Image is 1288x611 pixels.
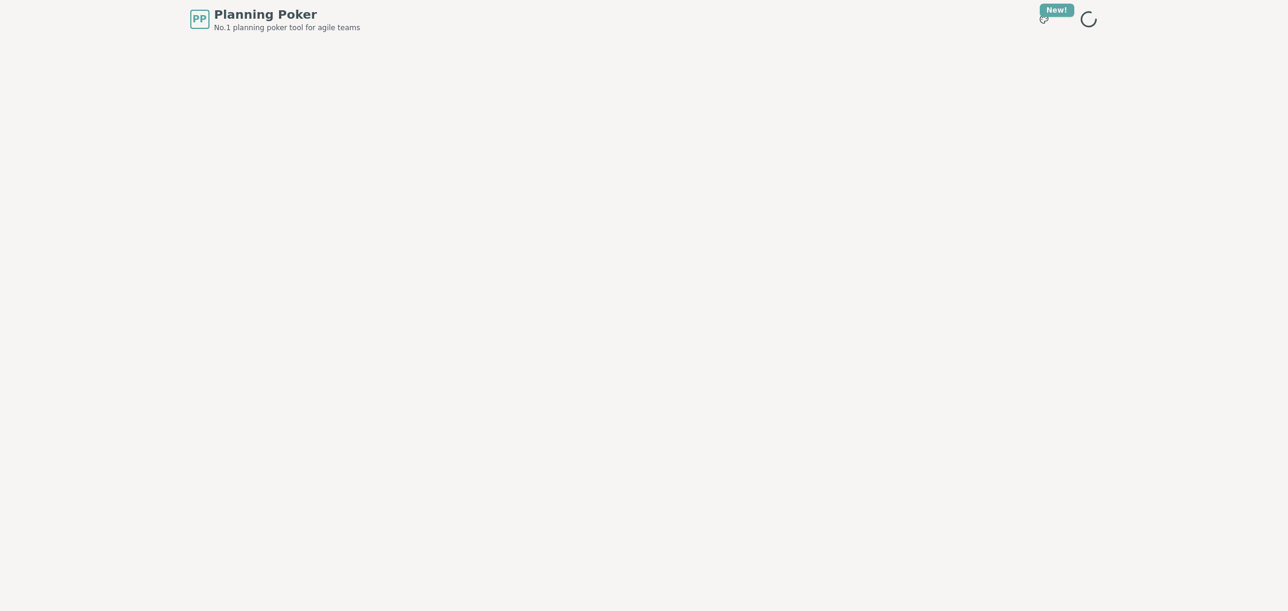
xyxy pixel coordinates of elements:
span: No.1 planning poker tool for agile teams [214,23,360,33]
a: PPPlanning PokerNo.1 planning poker tool for agile teams [190,6,360,33]
div: New! [1040,4,1074,17]
button: New! [1033,8,1055,30]
span: PP [193,12,207,27]
span: Planning Poker [214,6,360,23]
